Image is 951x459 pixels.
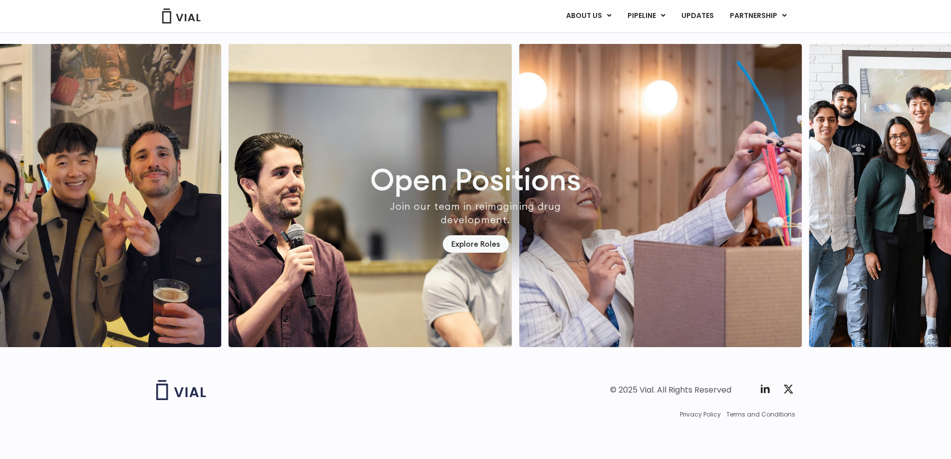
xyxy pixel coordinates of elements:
[156,380,206,400] img: Vial logo wih "Vial" spelled out
[680,410,721,419] a: Privacy Policy
[443,235,509,253] a: Explore Roles
[161,8,201,23] img: Vial Logo
[228,44,512,347] img: http://Man%20talking%20into%20microphone
[519,44,802,347] div: 6 / 7
[558,7,619,24] a: ABOUT USMenu Toggle
[726,410,795,419] a: Terms and Conditions
[620,7,673,24] a: PIPELINEMenu Toggle
[673,7,721,24] a: UPDATES
[722,7,795,24] a: PARTNERSHIPMenu Toggle
[610,385,731,396] div: © 2025 Vial. All Rights Reserved
[228,44,512,347] div: 5 / 7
